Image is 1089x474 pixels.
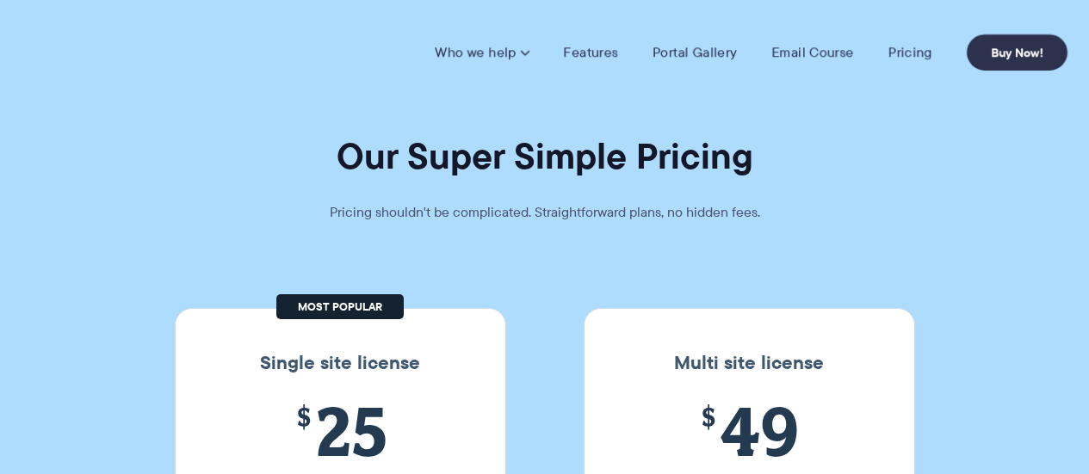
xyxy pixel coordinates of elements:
a: Pricing [888,44,932,61]
span: 49 [632,391,867,470]
p: Pricing shouldn't be complicated. Straightforward plans, no hidden fees. [287,200,803,225]
a: Who we help [435,44,529,61]
a: Features [564,44,618,61]
a: Buy Now! [967,34,1067,71]
a: Email Course [771,44,854,61]
h3: Multi site license [602,352,897,374]
span: 25 [223,391,458,470]
h3: Single site license [193,352,488,374]
a: Portal Gallery [653,44,737,61]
